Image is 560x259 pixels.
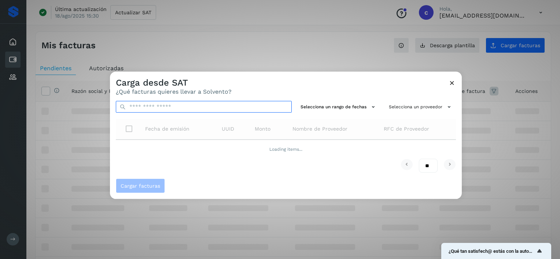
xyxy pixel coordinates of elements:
button: Mostrar encuesta - ¿Qué tan satisfech@ estás con la autorización de tus facturas? [449,247,544,255]
td: Loading items... [116,140,456,159]
span: Nombre de Proveedor [292,125,347,133]
span: Monto [255,125,270,133]
span: ¿Qué tan satisfech@ estás con la autorización de tus facturas? [449,248,535,254]
p: ¿Qué facturas quieres llevar a Solvento? [116,88,232,95]
button: Selecciona un proveedor [386,101,456,113]
span: Fecha de emisión [145,125,189,133]
button: Selecciona un rango de fechas [298,101,380,113]
span: UUID [222,125,234,133]
span: RFC de Proveedor [384,125,429,133]
h3: Carga desde SAT [116,78,232,88]
button: Cargar facturas [116,179,165,193]
span: Cargar facturas [121,183,160,188]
